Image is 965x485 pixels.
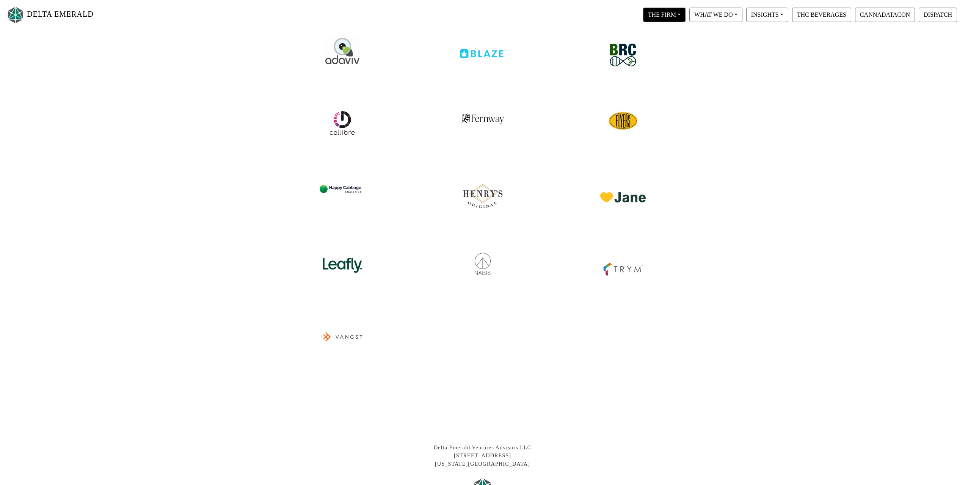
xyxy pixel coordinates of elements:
img: adaviv [325,38,359,64]
a: CANNADATACON [853,11,917,17]
img: vangst [320,312,365,359]
button: CANNADATACON [855,8,915,22]
a: THC BEVERAGES [790,11,853,17]
button: INSIGHTS [746,8,788,22]
img: blaze [460,38,505,58]
img: brc [604,38,642,72]
img: hca [320,173,365,201]
img: leafly [320,245,365,276]
img: jane [600,173,646,202]
button: WHAT WE DO [689,8,742,22]
img: nabis [460,245,505,276]
button: THE FIRM [643,8,686,22]
button: DISPATCH [919,8,957,22]
img: cellibre [329,110,355,136]
img: Logo [6,5,25,25]
img: fernway [461,106,505,125]
button: THC BEVERAGES [792,8,851,22]
div: Delta Emerald Ventures Advisors LLC [STREET_ADDRESS] [US_STATE][GEOGRAPHIC_DATA] [272,444,693,468]
a: DELTA EMERALD [6,3,94,27]
img: cellibre [608,106,638,136]
a: DISPATCH [917,11,959,17]
img: trym [600,245,646,279]
img: henrys [460,173,505,211]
